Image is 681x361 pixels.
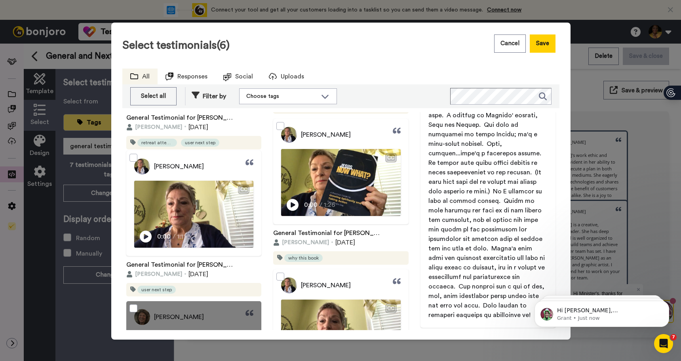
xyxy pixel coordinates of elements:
span: Uploads [281,72,304,81]
p: Message from Grant, sent Just now [34,31,137,38]
span: Hi Minister's, thanks for joining us with a paid account! Wanted to say thanks in person, so plea... [44,7,107,63]
img: 3183ab3e-59ed-45f6-af1c-10226f767056-1659068401.jpg [1,2,22,23]
a: General Testimonial for [PERSON_NAME]'s Sessions [273,228,381,238]
span: Hi [PERSON_NAME], [PERSON_NAME] is better with a friend! Looks like you've been loving [PERSON_NA... [34,23,136,179]
span: user next step [141,287,172,293]
span: [PERSON_NAME] [135,270,182,278]
span: Social [235,72,253,81]
iframe: Intercom notifications message [523,284,681,340]
span: Lo ipsu do Sitam Consectetu, adi E se doe Temp Incididun ut Laboree Dolore Magnaaliq Enimad'm Ven... [428,8,546,318]
div: Select all [135,92,172,101]
div: [DATE] [273,238,408,247]
iframe: Intercom live chat [654,334,673,353]
span: [PERSON_NAME] [282,239,329,246]
img: mute-white.svg [25,25,35,35]
span: Responses [177,72,207,81]
span: why this book [288,255,319,261]
button: Cancel [494,34,526,53]
div: [DATE] [126,122,261,132]
span: user next step [185,139,215,146]
span: All [142,72,150,81]
button: [PERSON_NAME] [126,270,182,278]
button: Select all [130,87,177,105]
button: [PERSON_NAME] [273,239,329,246]
a: General Testimonial for [PERSON_NAME]'s Sessions [126,260,234,269]
span: retreat attendee [141,139,173,146]
button: Save [530,34,555,53]
span: [PERSON_NAME] [135,123,182,131]
a: General Testimonial for [PERSON_NAME]'s Sessions [126,113,234,122]
span: Filter by [203,93,226,99]
div: [DATE] [126,269,261,279]
h3: Select testimonials (6) [122,39,230,52]
div: Choose tags [246,92,317,100]
span: 7 [670,334,677,340]
button: [PERSON_NAME] [126,123,182,131]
